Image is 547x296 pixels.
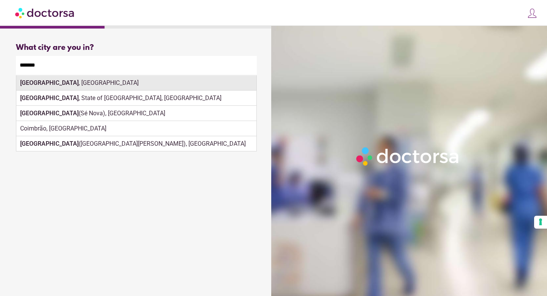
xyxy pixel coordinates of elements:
div: , [GEOGRAPHIC_DATA] [16,75,256,91]
img: Logo-Doctorsa-trans-White-partial-flat.png [353,144,463,169]
img: icons8-customer-100.png [527,8,538,19]
img: Doctorsa.com [15,4,75,21]
div: Coimbrão, [GEOGRAPHIC_DATA] [16,121,256,136]
div: , State of [GEOGRAPHIC_DATA], [GEOGRAPHIC_DATA] [16,91,256,106]
strong: [GEOGRAPHIC_DATA] [20,79,79,86]
strong: [GEOGRAPHIC_DATA] [20,140,79,147]
div: (Sé Nova), [GEOGRAPHIC_DATA] [16,106,256,121]
div: What city are you in? [16,43,257,52]
button: Your consent preferences for tracking technologies [534,216,547,229]
div: ([GEOGRAPHIC_DATA][PERSON_NAME]), [GEOGRAPHIC_DATA] [16,136,256,151]
strong: [GEOGRAPHIC_DATA] [20,110,79,117]
div: Make sure the city you pick is where you need assistance. [16,75,257,91]
strong: [GEOGRAPHIC_DATA] [20,94,79,102]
